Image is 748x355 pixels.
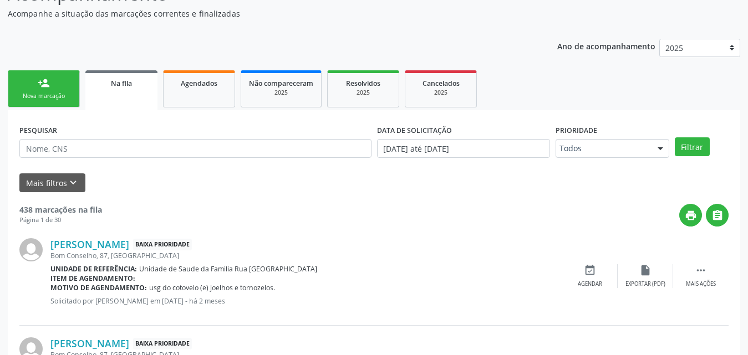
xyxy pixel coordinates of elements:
div: Agendar [578,280,602,288]
div: Página 1 de 30 [19,215,102,225]
i: event_available [584,264,596,276]
div: Mais ações [686,280,716,288]
span: Todos [559,143,647,154]
button: print [679,204,702,227]
span: Agendados [181,79,217,88]
p: Acompanhe a situação das marcações correntes e finalizadas [8,8,521,19]
div: person_add [38,77,50,89]
i: print [685,209,697,222]
span: usg do cotovelo (e) joelhos e tornozelos. [149,283,275,292]
img: img [19,238,43,261]
b: Unidade de referência: [50,264,137,274]
label: Prioridade [556,122,597,139]
span: Baixa Prioridade [133,338,192,349]
span: Cancelados [423,79,460,88]
input: Nome, CNS [19,139,372,158]
p: Ano de acompanhamento [557,39,655,53]
label: DATA DE SOLICITAÇÃO [377,122,452,139]
i:  [711,209,724,222]
i: insert_drive_file [639,264,652,276]
p: Solicitado por [PERSON_NAME] em [DATE] - há 2 meses [50,296,562,306]
b: Motivo de agendamento: [50,283,147,292]
div: 2025 [413,89,469,97]
button: Mais filtroskeyboard_arrow_down [19,173,85,193]
a: [PERSON_NAME] [50,337,129,349]
div: 2025 [335,89,391,97]
i:  [695,264,707,276]
input: Selecione um intervalo [377,139,550,158]
span: Não compareceram [249,79,313,88]
div: Bom Conselho, 87, [GEOGRAPHIC_DATA] [50,251,562,260]
a: [PERSON_NAME] [50,238,129,250]
button: Filtrar [675,137,710,156]
span: Resolvidos [346,79,380,88]
div: 2025 [249,89,313,97]
strong: 438 marcações na fila [19,204,102,215]
b: Item de agendamento: [50,274,135,283]
div: Nova marcação [16,92,72,100]
span: Baixa Prioridade [133,239,192,250]
button:  [706,204,729,227]
i: keyboard_arrow_down [67,177,79,189]
label: PESQUISAR [19,122,57,139]
span: Na fila [111,79,132,88]
span: Unidade de Saude da Familia Rua [GEOGRAPHIC_DATA] [139,264,317,274]
div: Exportar (PDF) [625,280,665,288]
